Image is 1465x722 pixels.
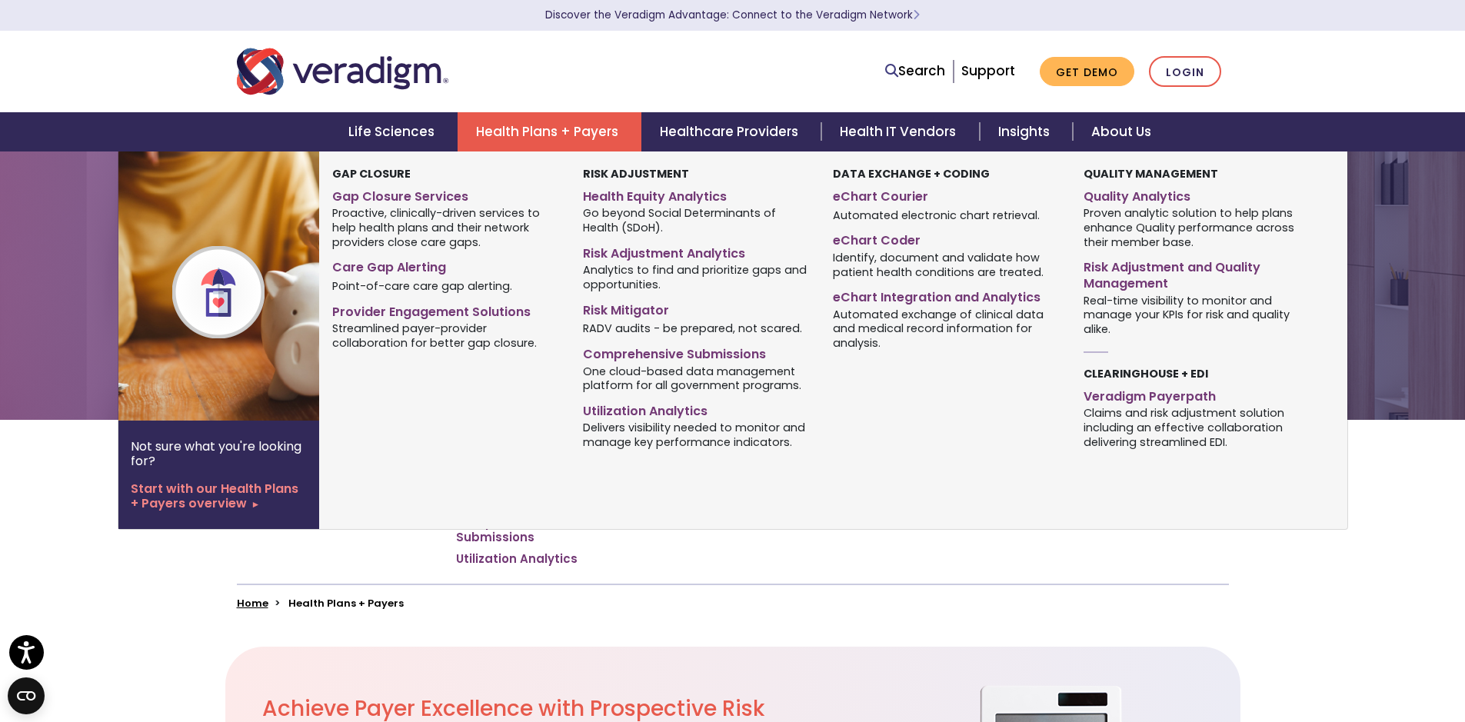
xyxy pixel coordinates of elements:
a: eChart Courier [833,183,1060,205]
a: Gap Closure Services [332,183,559,205]
a: Search [885,61,945,82]
a: Utilization Analytics [583,398,810,420]
strong: Risk Adjustment [583,166,689,181]
strong: Quality Management [1084,166,1218,181]
iframe: Drift Chat Widget [1170,611,1447,704]
a: Veradigm Payerpath [1084,383,1310,405]
span: One cloud-based data management platform for all government programs. [583,363,810,393]
a: Healthcare Providers [641,112,821,151]
a: Support [961,62,1015,80]
a: Discover the Veradigm Advantage: Connect to the Veradigm NetworkLearn More [545,8,920,22]
a: Comprehensive Submissions [456,515,625,545]
span: Real-time visibility to monitor and manage your KPIs for risk and quality alike. [1084,292,1310,337]
span: Learn More [913,8,920,22]
span: Delivers visibility needed to monitor and manage key performance indicators. [583,420,810,450]
a: Comprehensive Submissions [583,341,810,363]
a: Health Plans + Payers [458,112,641,151]
span: Point-of-care care gap alerting. [332,278,512,294]
img: Veradigm logo [237,46,448,97]
span: RADV audits - be prepared, not scared. [583,321,802,336]
img: Health Plan Payers [118,151,366,421]
strong: Data Exchange + Coding [833,166,990,181]
button: Open CMP widget [8,677,45,714]
span: Identify, document and validate how patient health conditions are treated. [833,249,1060,279]
a: Health Equity Analytics [583,183,810,205]
a: Quality Analytics [1084,183,1310,205]
span: Streamlined payer-provider collaboration for better gap closure. [332,321,559,351]
span: Proven analytic solution to help plans enhance Quality performance across their member base. [1084,205,1310,250]
a: Care Gap Alerting [332,254,559,276]
span: Go beyond Social Determinants of Health (SDoH). [583,205,810,235]
p: Not sure what you're looking for? [131,439,307,468]
a: Health IT Vendors [821,112,979,151]
a: Login [1149,56,1221,88]
a: Risk Mitigator [583,297,810,319]
a: eChart Integration and Analytics [833,284,1060,306]
span: Automated exchange of clinical data and medical record information for analysis. [833,306,1060,351]
a: Start with our Health Plans + Payers overview [131,481,307,511]
a: Get Demo [1040,57,1134,87]
a: Utilization Analytics [456,551,578,567]
a: Risk Adjustment Analytics [583,240,810,262]
a: About Us [1073,112,1170,151]
a: Provider Engagement Solutions [332,298,559,321]
strong: Gap Closure [332,166,411,181]
a: Life Sciences [330,112,458,151]
span: Proactive, clinically-driven services to help health plans and their network providers close care... [332,205,559,250]
span: Claims and risk adjustment solution including an effective collaboration delivering streamlined EDI. [1084,405,1310,450]
a: eChart Coder [833,227,1060,249]
span: Automated electronic chart retrieval. [833,207,1040,222]
span: Analytics to find and prioritize gaps and opportunities. [583,262,810,292]
a: Risk Adjustment and Quality Management [1084,254,1310,292]
strong: Clearinghouse + EDI [1084,366,1208,381]
a: Home [237,596,268,611]
a: Insights [980,112,1073,151]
